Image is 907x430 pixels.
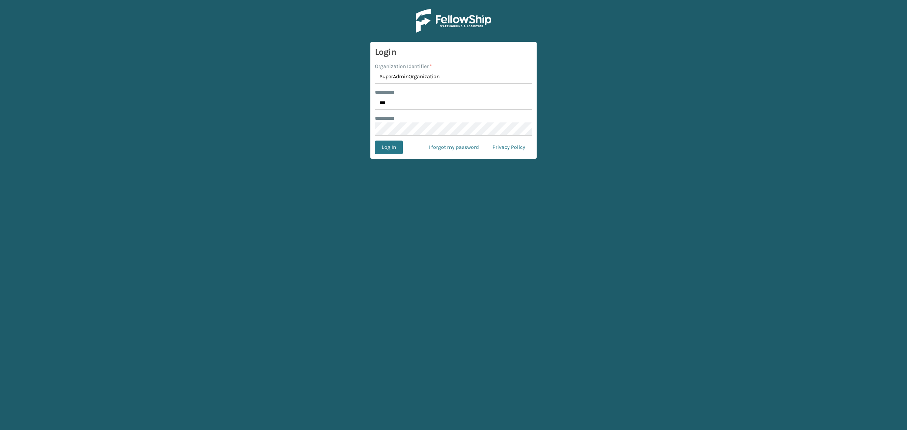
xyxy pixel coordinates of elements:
[375,141,403,154] button: Log In
[486,141,532,154] a: Privacy Policy
[422,141,486,154] a: I forgot my password
[416,9,491,33] img: Logo
[375,62,432,70] label: Organization Identifier
[375,46,532,58] h3: Login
